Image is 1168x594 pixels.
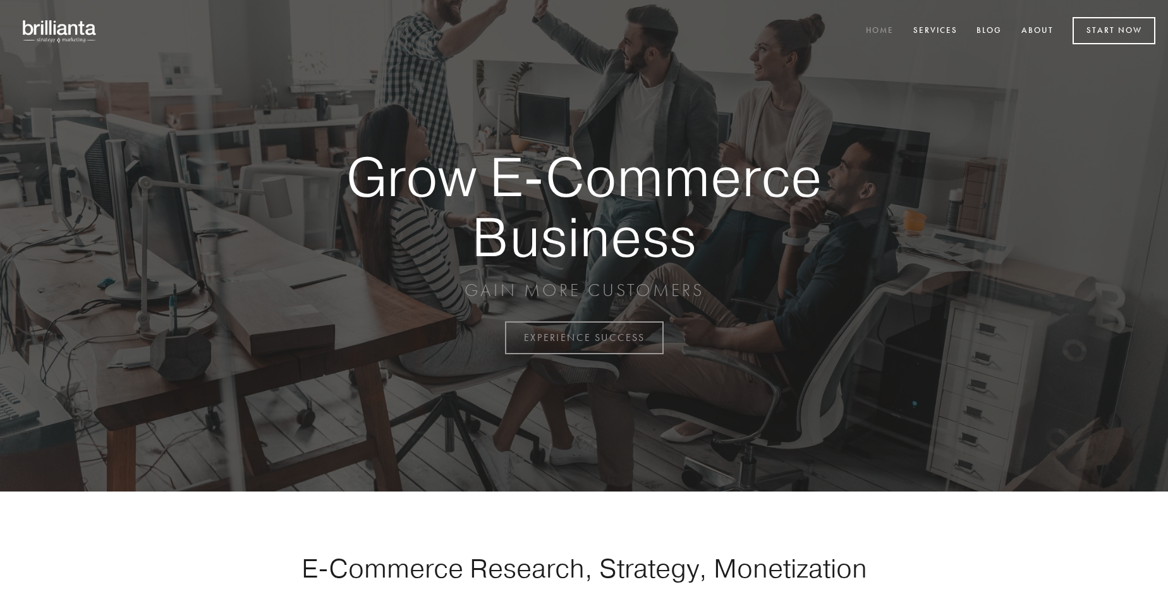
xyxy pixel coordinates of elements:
img: brillianta - research, strategy, marketing [13,13,107,49]
h1: E-Commerce Research, Strategy, Monetization [262,552,906,584]
a: EXPERIENCE SUCCESS [505,321,664,354]
strong: Grow E-Commerce Business [302,147,866,266]
a: Start Now [1073,17,1155,44]
a: About [1013,21,1062,42]
a: Blog [968,21,1010,42]
p: GAIN MORE CUSTOMERS [302,279,866,302]
a: Home [858,21,902,42]
a: Services [905,21,966,42]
